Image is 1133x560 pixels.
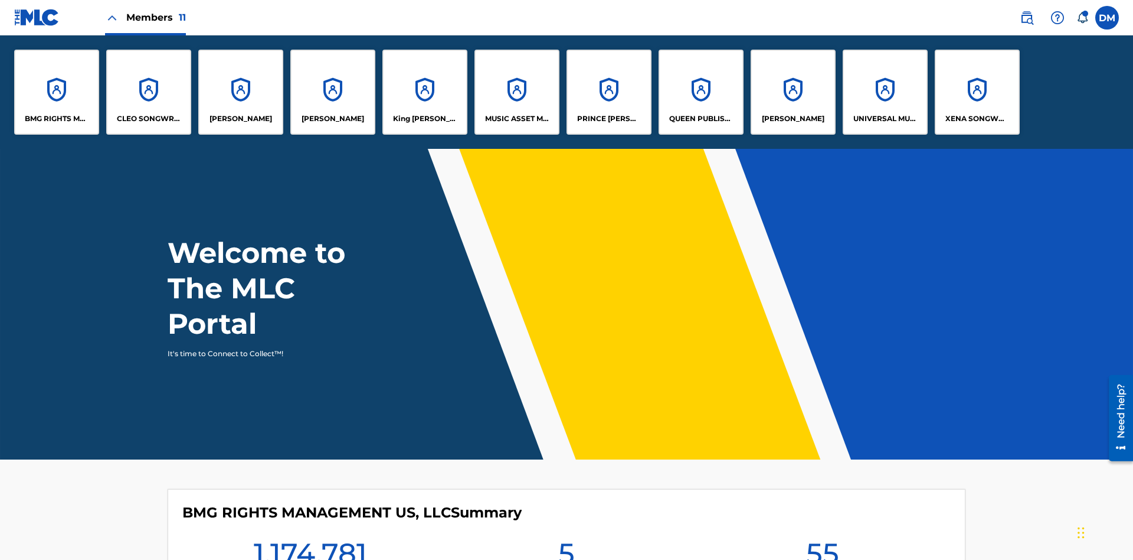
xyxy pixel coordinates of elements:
img: Close [105,11,119,25]
div: Notifications [1076,12,1088,24]
p: CLEO SONGWRITER [117,113,181,124]
iframe: Resource Center [1100,370,1133,467]
p: UNIVERSAL MUSIC PUB GROUP [853,113,918,124]
span: 11 [179,12,186,23]
a: AccountsPRINCE [PERSON_NAME] [566,50,651,135]
p: BMG RIGHTS MANAGEMENT US, LLC [25,113,89,124]
a: AccountsBMG RIGHTS MANAGEMENT US, LLC [14,50,99,135]
p: MUSIC ASSET MANAGEMENT (MAM) [485,113,549,124]
h4: BMG RIGHTS MANAGEMENT US, LLC [182,504,522,522]
img: search [1020,11,1034,25]
a: AccountsQUEEN PUBLISHA [659,50,744,135]
p: It's time to Connect to Collect™! [168,349,372,359]
img: MLC Logo [14,9,60,26]
a: AccountsMUSIC ASSET MANAGEMENT (MAM) [474,50,559,135]
p: RONALD MCTESTERSON [762,113,824,124]
img: help [1050,11,1065,25]
p: King McTesterson [393,113,457,124]
a: AccountsCLEO SONGWRITER [106,50,191,135]
iframe: Chat Widget [1074,503,1133,560]
a: AccountsXENA SONGWRITER [935,50,1020,135]
p: ELVIS COSTELLO [209,113,272,124]
a: Accounts[PERSON_NAME] [290,50,375,135]
a: Accounts[PERSON_NAME] [751,50,836,135]
div: Drag [1078,515,1085,551]
p: QUEEN PUBLISHA [669,113,733,124]
div: User Menu [1095,6,1119,30]
span: Members [126,11,186,24]
p: EYAMA MCSINGER [302,113,364,124]
p: XENA SONGWRITER [945,113,1010,124]
h1: Welcome to The MLC Portal [168,235,388,341]
p: PRINCE MCTESTERSON [577,113,641,124]
a: AccountsUNIVERSAL MUSIC PUB GROUP [843,50,928,135]
a: AccountsKing [PERSON_NAME] [382,50,467,135]
a: Accounts[PERSON_NAME] [198,50,283,135]
div: Help [1046,6,1069,30]
a: Public Search [1015,6,1039,30]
